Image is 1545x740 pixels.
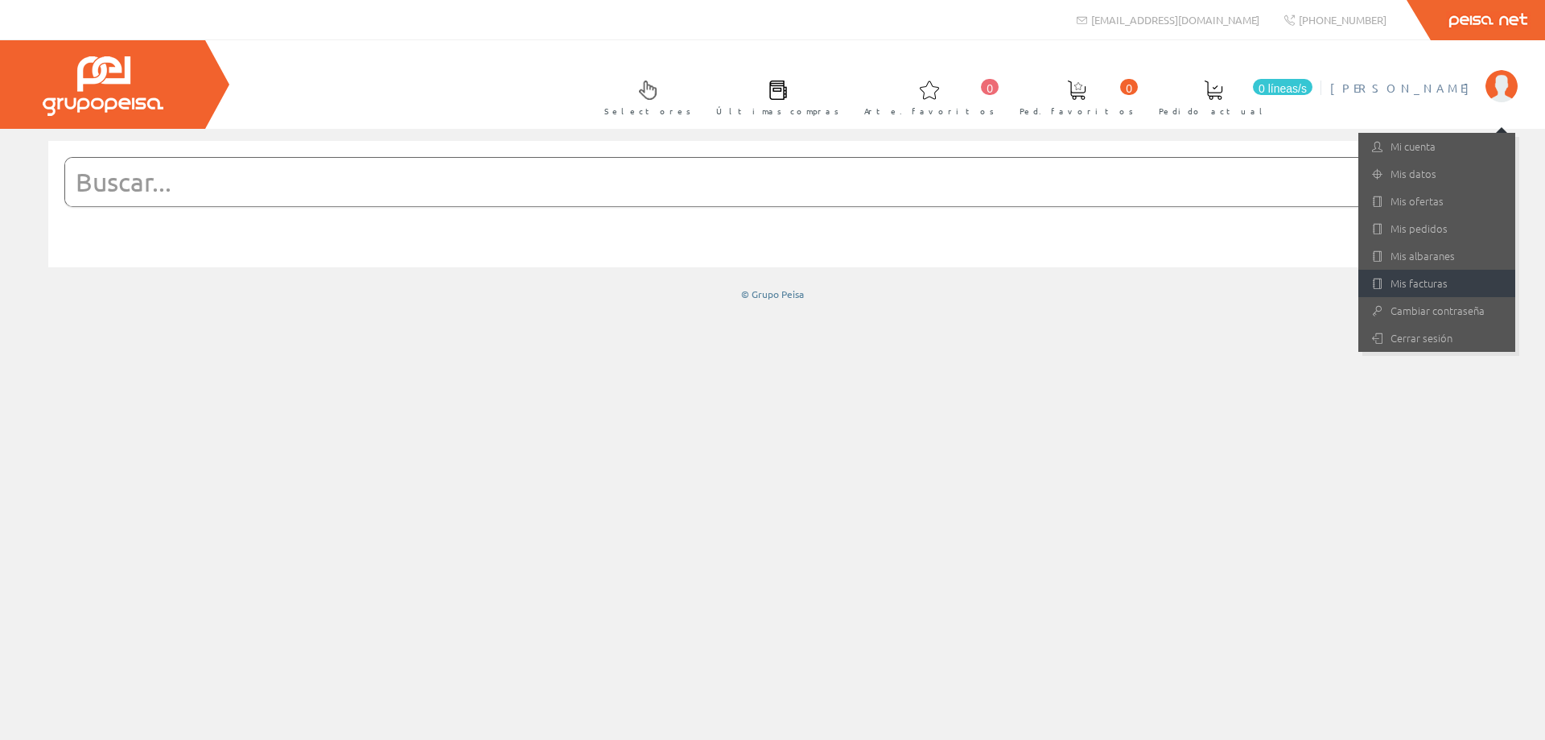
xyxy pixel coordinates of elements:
font: Mis datos [1390,166,1436,181]
font: Mis albaranes [1390,248,1455,263]
font: Cambiar contraseña [1390,303,1485,318]
a: Mi cuenta [1358,133,1515,160]
font: Cerrar sesión [1390,330,1452,345]
font: 0 líneas/s [1259,82,1307,95]
a: Últimas compras [700,67,847,126]
font: Últimas compras [716,105,839,117]
font: Arte. favoritos [864,105,995,117]
a: Cambiar contraseña [1358,297,1515,325]
a: Mis albaranes [1358,242,1515,270]
font: Selectores [604,105,691,117]
font: Mis facturas [1390,275,1448,291]
img: Grupo Peisa [43,56,163,116]
input: Buscar... [65,158,1440,206]
font: [EMAIL_ADDRESS][DOMAIN_NAME] [1091,13,1259,27]
font: © Grupo Peisa [741,287,804,300]
a: Mis facturas [1358,270,1515,297]
a: Mis datos [1358,160,1515,188]
a: Mis ofertas [1358,188,1515,215]
font: [PERSON_NAME] [1330,81,1477,95]
font: Mi cuenta [1390,138,1436,154]
font: Mis pedidos [1390,221,1448,236]
font: 0 [987,82,993,95]
font: [PHONE_NUMBER] [1299,13,1386,27]
a: Selectores [588,67,699,126]
font: Ped. favoritos [1020,105,1134,117]
a: Mis pedidos [1358,215,1515,242]
font: Mis ofertas [1390,193,1444,209]
font: Pedido actual [1159,105,1268,117]
font: 0 [1126,82,1132,95]
a: [PERSON_NAME] [1330,67,1518,82]
a: Cerrar sesión [1358,325,1515,352]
